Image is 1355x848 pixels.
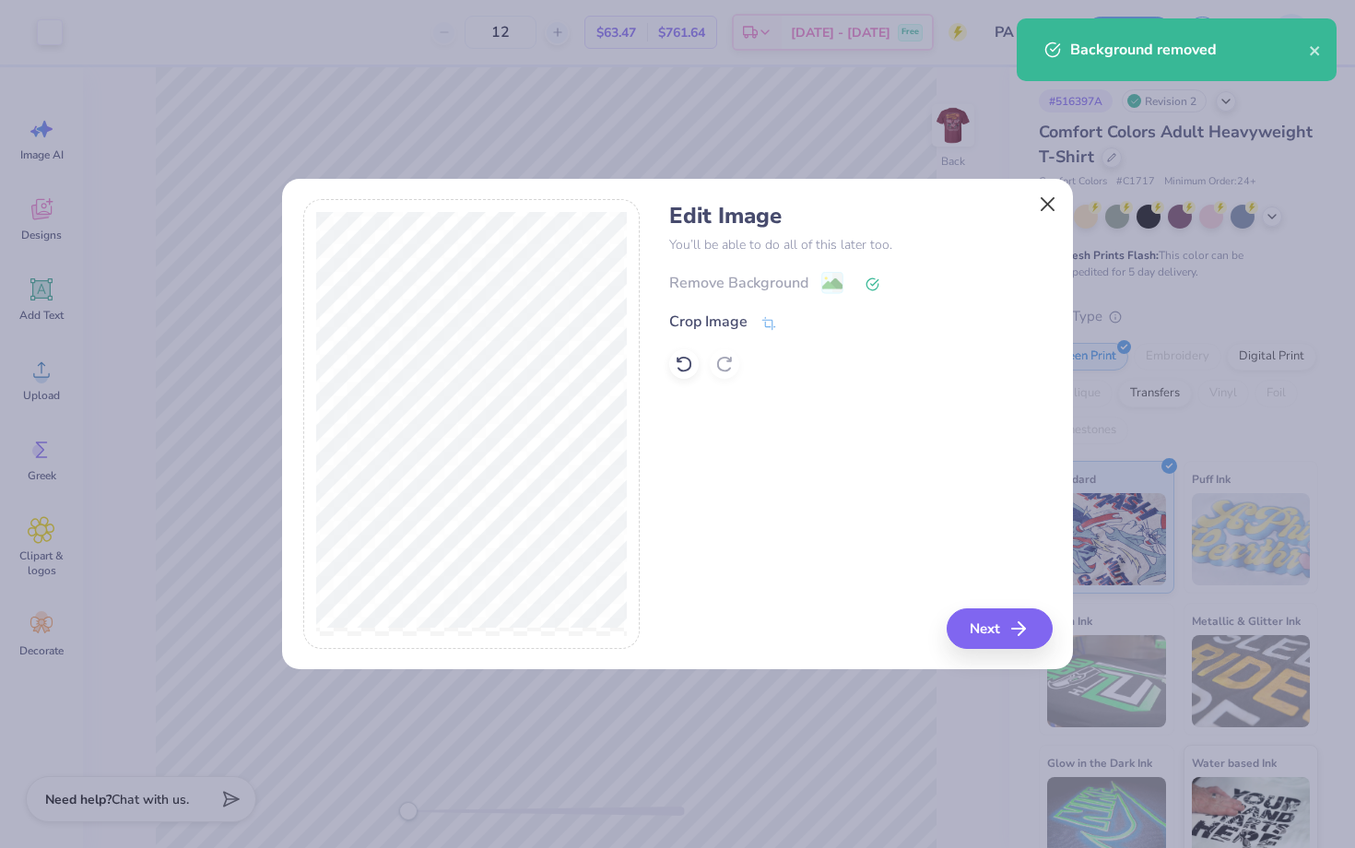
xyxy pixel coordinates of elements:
[947,608,1053,649] button: Next
[669,235,1052,254] p: You’ll be able to do all of this later too.
[1031,186,1066,221] button: Close
[669,203,1052,230] h4: Edit Image
[1070,39,1309,61] div: Background removed
[1309,39,1322,61] button: close
[669,311,748,333] div: Crop Image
